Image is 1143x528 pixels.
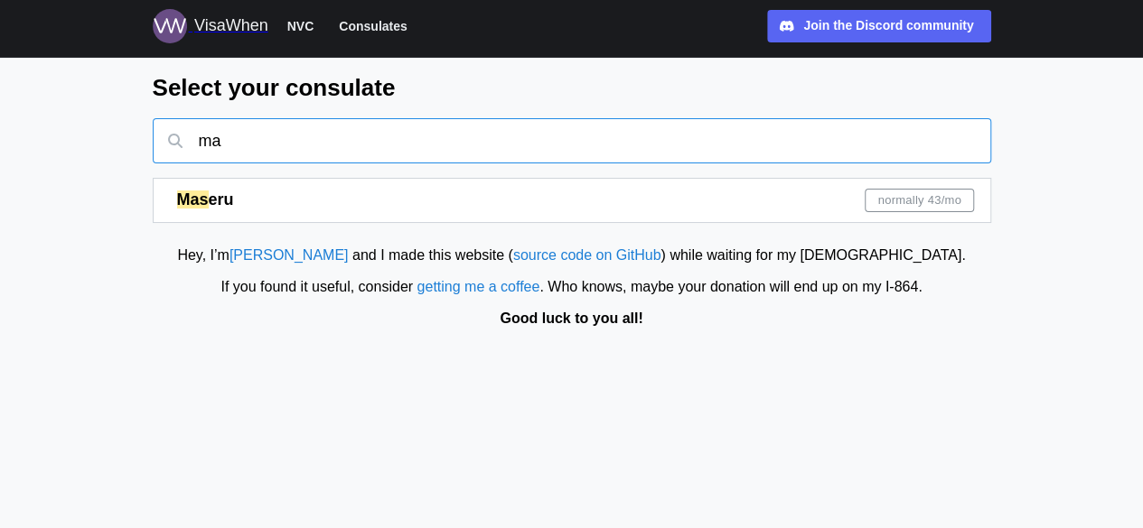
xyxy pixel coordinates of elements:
div: Join the Discord community [803,16,973,36]
span: Consulates [339,15,407,37]
h2: Select your consulate [153,72,991,104]
div: Hey, I’m and I made this website ( ) while waiting for my [DEMOGRAPHIC_DATA]. [9,245,1134,267]
input: Atlantis [153,118,991,163]
a: Join the Discord community [767,10,991,42]
a: Maserunormally 43/mo [153,178,991,223]
span: normally 43 /mo [877,190,960,211]
button: Consulates [331,14,415,38]
button: NVC [279,14,323,38]
div: VisaWhen [194,14,268,39]
img: Logo for VisaWhen [153,9,187,43]
a: Logo for VisaWhen VisaWhen [153,9,268,43]
span: eru [209,190,234,208]
div: Good luck to you all! [9,308,1134,330]
span: NVC [287,15,314,37]
div: If you found it useful, consider . Who knows, maybe your donation will end up on my I‑864. [9,276,1134,299]
a: source code on GitHub [513,247,661,263]
a: getting me a coffee [417,279,539,294]
mark: Mas [177,190,209,208]
a: [PERSON_NAME] [230,247,349,263]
